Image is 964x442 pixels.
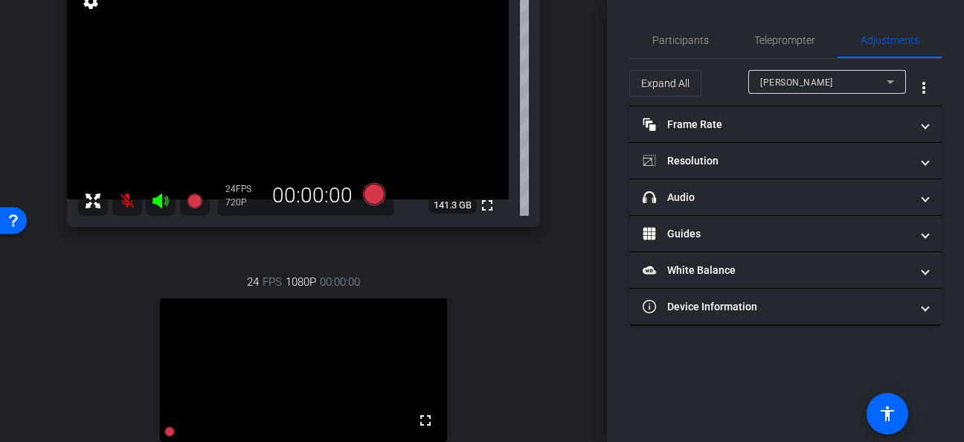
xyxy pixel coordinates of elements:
button: More Options for Adjustments Panel [906,70,942,106]
mat-icon: fullscreen [417,411,434,429]
mat-expansion-panel-header: Guides [629,216,942,252]
span: Participants [652,35,709,45]
span: 141.3 GB [428,196,477,214]
span: Teleprompter [754,35,815,45]
span: 00:00:00 [320,274,360,290]
div: 00:00:00 [263,183,362,208]
span: FPS [236,184,251,194]
div: 720P [225,196,263,208]
mat-expansion-panel-header: Device Information [629,289,942,324]
span: FPS [263,274,282,290]
mat-icon: fullscreen [478,196,496,214]
mat-expansion-panel-header: Frame Rate [629,106,942,142]
div: 24 [225,183,263,195]
span: Adjustments [861,35,919,45]
mat-panel-title: Resolution [643,153,910,169]
span: [PERSON_NAME] [760,77,833,88]
mat-panel-title: Guides [643,226,910,242]
mat-panel-title: Audio [643,190,910,205]
mat-panel-title: White Balance [643,263,910,278]
span: 1080P [286,274,316,290]
mat-panel-title: Device Information [643,299,910,315]
mat-expansion-panel-header: Resolution [629,143,942,179]
mat-icon: accessibility [878,405,896,423]
span: 24 [247,274,259,290]
button: Expand All [629,70,701,97]
span: Expand All [641,69,690,97]
mat-expansion-panel-header: Audio [629,179,942,215]
mat-expansion-panel-header: White Balance [629,252,942,288]
mat-icon: more_vert [915,79,933,97]
mat-panel-title: Frame Rate [643,117,910,132]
